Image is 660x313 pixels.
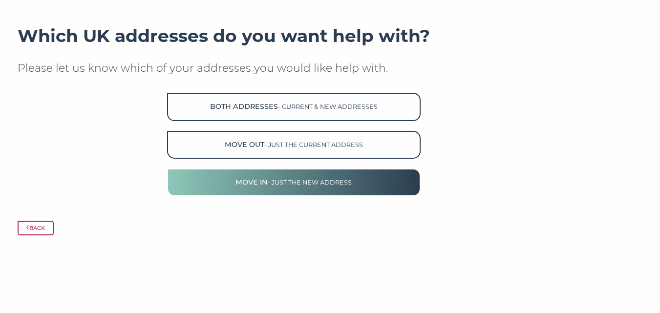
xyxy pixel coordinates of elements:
span: - just the new address [268,179,352,186]
button: Both Addresses- current & new addresses [167,93,420,121]
span: - just the current address [264,141,363,148]
button: Move Out- just the current address [167,131,420,159]
button: Back [18,221,54,235]
button: Move in- just the new address [167,168,420,196]
p: Please let us know which of your addresses you would like help with. [18,61,643,76]
h3: Which UK addresses do you want help with? [18,25,643,47]
span: - current & new addresses [278,103,378,110]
